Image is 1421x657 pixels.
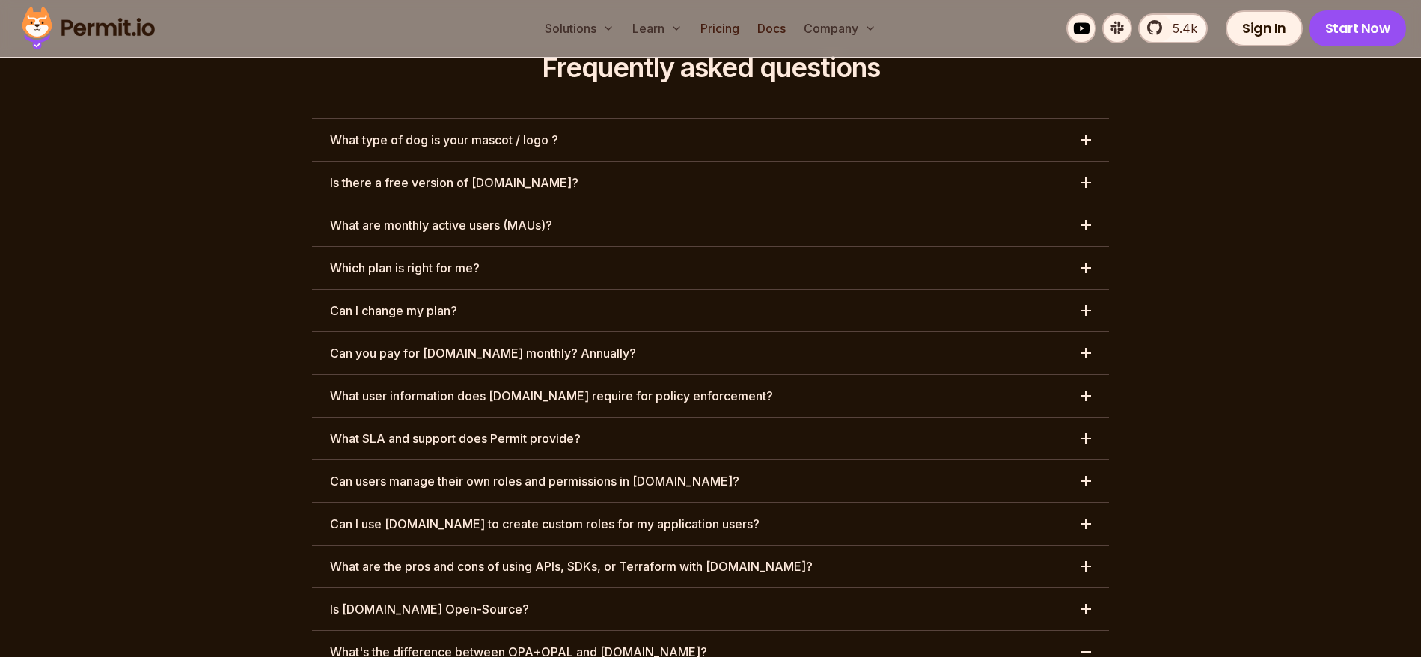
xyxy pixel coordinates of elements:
button: What type of dog is your mascot / logo ? [312,119,1109,161]
button: Solutions [539,13,620,43]
button: What user information does [DOMAIN_NAME] require for policy enforcement? [312,375,1109,417]
h3: Can you pay for [DOMAIN_NAME] monthly? Annually? [330,344,636,362]
button: Which plan is right for me? [312,247,1109,289]
h3: Can users manage their own roles and permissions in [DOMAIN_NAME]? [330,472,739,490]
a: Docs [751,13,792,43]
button: What are the pros and cons of using APIs, SDKs, or Terraform with [DOMAIN_NAME]? [312,546,1109,587]
button: Can I change my plan? [312,290,1109,331]
button: Can I use [DOMAIN_NAME] to create custom roles for my application users? [312,503,1109,545]
h2: Frequently asked questions [312,52,1109,82]
h3: What user information does [DOMAIN_NAME] require for policy enforcement? [330,387,773,405]
a: Start Now [1309,10,1407,46]
h3: What SLA and support does Permit provide? [330,430,581,447]
h3: Which plan is right for me? [330,259,480,277]
button: Can users manage their own roles and permissions in [DOMAIN_NAME]? [312,460,1109,502]
span: 5.4k [1164,19,1197,37]
button: Company [798,13,882,43]
h3: Can I use [DOMAIN_NAME] to create custom roles for my application users? [330,515,760,533]
button: What SLA and support does Permit provide? [312,418,1109,459]
h3: Is there a free version of [DOMAIN_NAME]? [330,174,578,192]
h3: Is [DOMAIN_NAME] Open-Source? [330,600,529,618]
a: Pricing [694,13,745,43]
button: Learn [626,13,688,43]
a: Sign In [1226,10,1303,46]
img: Permit logo [15,3,162,54]
a: 5.4k [1138,13,1208,43]
h3: What are the pros and cons of using APIs, SDKs, or Terraform with [DOMAIN_NAME]? [330,557,813,575]
h3: Can I change my plan? [330,302,457,320]
h3: What are monthly active users (MAUs)? [330,216,552,234]
h3: What type of dog is your mascot / logo ? [330,131,558,149]
button: Can you pay for [DOMAIN_NAME] monthly? Annually? [312,332,1109,374]
button: What are monthly active users (MAUs)? [312,204,1109,246]
button: Is there a free version of [DOMAIN_NAME]? [312,162,1109,204]
button: Is [DOMAIN_NAME] Open-Source? [312,588,1109,630]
